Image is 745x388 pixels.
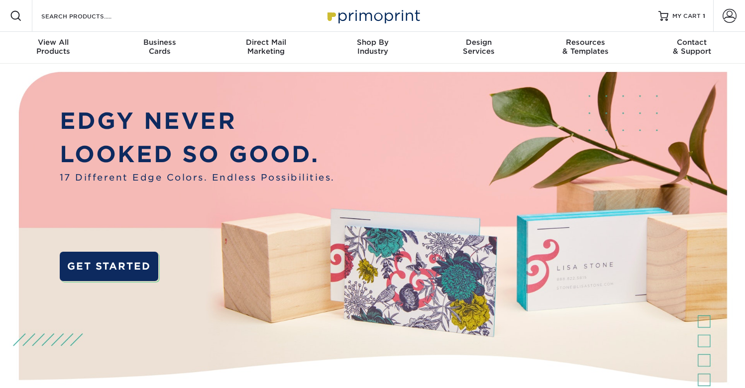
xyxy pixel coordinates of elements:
a: BusinessCards [106,32,213,64]
div: & Support [639,38,745,56]
span: MY CART [672,12,701,20]
p: LOOKED SO GOOD. [60,138,335,171]
span: 1 [703,12,705,19]
div: Services [426,38,532,56]
a: Resources& Templates [532,32,639,64]
div: Marketing [213,38,319,56]
a: GET STARTED [60,252,158,281]
img: Primoprint [323,5,423,26]
div: Industry [319,38,426,56]
span: Contact [639,38,745,47]
input: SEARCH PRODUCTS..... [40,10,137,22]
span: Business [106,38,213,47]
a: Contact& Support [639,32,745,64]
span: Resources [532,38,639,47]
a: DesignServices [426,32,532,64]
span: Shop By [319,38,426,47]
p: EDGY NEVER [60,104,335,138]
span: 17 Different Edge Colors. Endless Possibilities. [60,171,335,185]
span: Direct Mail [213,38,319,47]
span: Design [426,38,532,47]
div: Cards [106,38,213,56]
a: Direct MailMarketing [213,32,319,64]
div: & Templates [532,38,639,56]
a: Shop ByIndustry [319,32,426,64]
